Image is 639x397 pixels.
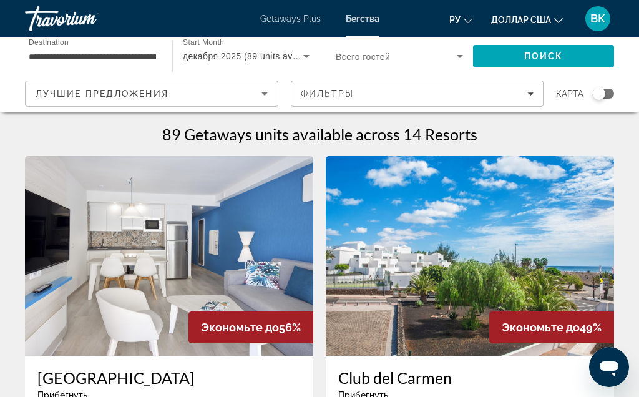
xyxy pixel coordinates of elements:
button: Изменить валюту [491,11,563,29]
span: Start Month [183,39,224,47]
span: Лучшие предложения [36,89,168,99]
font: доллар США [491,15,551,25]
span: Фильтры [301,89,354,99]
a: Club del Carmen [338,368,602,387]
mat-select: Sort by [36,86,268,101]
div: 49% [489,311,614,343]
span: карта [556,85,583,102]
img: Hotel Tropical Park [25,156,313,356]
div: 56% [188,311,313,343]
a: Бегства [346,14,379,24]
span: Экономьте до [502,321,580,334]
font: ру [449,15,461,25]
span: Всего гостей [336,52,390,62]
input: Select destination [29,49,156,64]
h1: 89 Getaways units available across 14 Resorts [162,125,477,144]
iframe: Кнопка запуска окна обмена сообщениями [589,347,629,387]
a: Getaways Plus [260,14,321,24]
span: Экономьте до [201,321,279,334]
img: Club del Carmen [326,156,614,356]
button: Изменить язык [449,11,472,29]
span: декабря 2025 (89 units available) [183,51,323,61]
button: Filters [291,81,544,107]
font: ВК [590,12,605,25]
a: Травориум [25,2,150,35]
button: Search [473,45,614,67]
button: Меню пользователя [582,6,614,32]
span: Destination [29,38,69,46]
a: [GEOGRAPHIC_DATA] [37,368,301,387]
span: Поиск [524,51,563,61]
